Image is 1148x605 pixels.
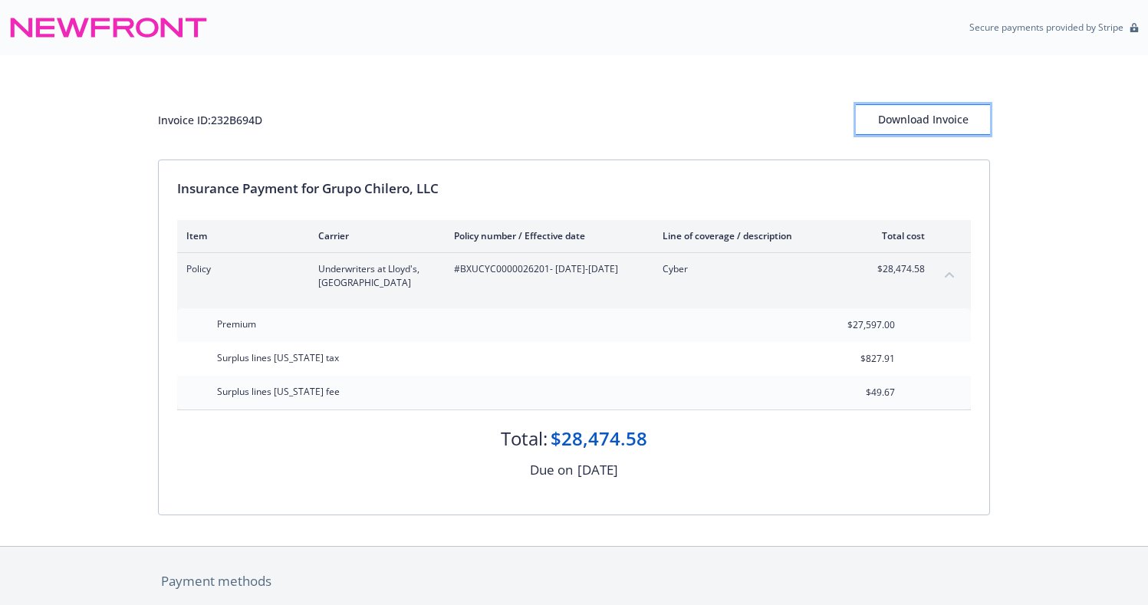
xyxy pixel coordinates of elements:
div: Total cost [867,229,925,242]
span: Surplus lines [US_STATE] tax [217,351,339,364]
div: PolicyUnderwriters at Lloyd's, [GEOGRAPHIC_DATA]#BXUCYC0000026201- [DATE]-[DATE]Cyber$28,474.58co... [177,253,971,299]
span: #BXUCYC0000026201 - [DATE]-[DATE] [454,262,638,276]
input: 0.00 [804,347,904,370]
div: $28,474.58 [551,426,647,452]
div: Line of coverage / description [663,229,843,242]
span: Underwriters at Lloyd's, [GEOGRAPHIC_DATA] [318,262,429,290]
span: Cyber [663,262,843,276]
input: 0.00 [804,381,904,404]
p: Secure payments provided by Stripe [969,21,1123,34]
div: Payment methods [161,571,987,591]
div: Insurance Payment for Grupo Chilero, LLC [177,179,971,199]
button: Download Invoice [856,104,990,135]
div: Due on [530,460,573,480]
span: Surplus lines [US_STATE] fee [217,385,340,398]
div: Policy number / Effective date [454,229,638,242]
button: collapse content [937,262,962,287]
div: Total: [501,426,548,452]
span: Policy [186,262,294,276]
div: [DATE] [577,460,618,480]
span: $28,474.58 [867,262,925,276]
span: Premium [217,317,256,330]
input: 0.00 [804,314,904,337]
div: Carrier [318,229,429,242]
div: Invoice ID: 232B694D [158,112,262,128]
div: Download Invoice [856,105,990,134]
div: Item [186,229,294,242]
